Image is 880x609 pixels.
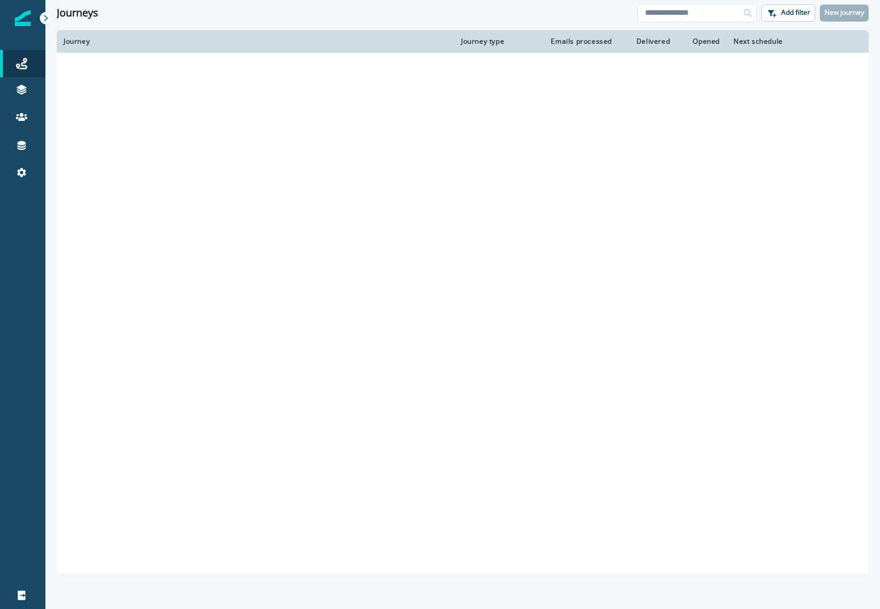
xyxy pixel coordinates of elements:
[461,37,533,46] div: Journey type
[15,10,31,26] img: Inflection
[626,37,670,46] div: Delivered
[57,7,98,19] h1: Journeys
[734,37,833,46] div: Next schedule
[684,37,720,46] div: Opened
[761,5,815,22] button: Add filter
[546,37,612,46] div: Emails processed
[824,9,864,16] p: New journey
[781,9,810,16] p: Add filter
[64,37,447,46] div: Journey
[820,5,869,22] button: New journey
